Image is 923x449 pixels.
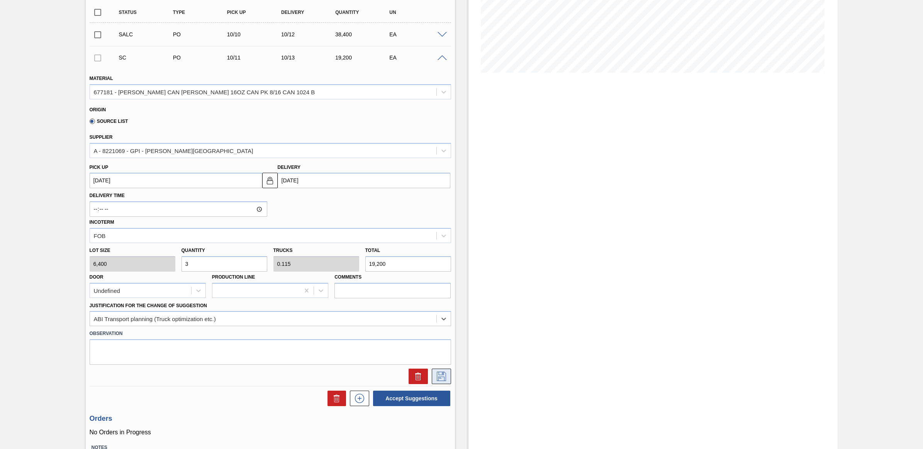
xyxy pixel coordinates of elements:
[94,88,315,95] div: 677181 - [PERSON_NAME] CAN [PERSON_NAME] 16OZ CAN PK 8/16 CAN 1024 B
[278,173,450,188] input: mm/dd/yyyy
[365,248,380,253] label: Total
[90,76,113,81] label: Material
[212,274,255,280] label: Production Line
[279,54,341,61] div: 10/13/2025
[90,429,451,436] p: No Orders in Progress
[324,391,346,406] div: Delete Suggestions
[225,31,287,37] div: 10/10/2025
[171,31,232,37] div: Purchase order
[94,287,120,294] div: Undefined
[334,272,451,283] label: Comments
[90,190,267,201] label: Delivery Time
[90,328,451,339] label: Observation
[90,134,113,140] label: Supplier
[278,165,301,170] label: Delivery
[262,173,278,188] button: locked
[90,415,451,423] h3: Orders
[90,119,128,124] label: Source List
[117,10,178,15] div: Status
[90,165,109,170] label: Pick up
[428,369,451,384] div: Save Suggestion
[90,219,114,225] label: Incoterm
[387,54,449,61] div: EA
[90,173,262,188] input: mm/dd/yyyy
[182,248,205,253] label: Quantity
[225,54,287,61] div: 10/11/2025
[265,176,275,185] img: locked
[171,54,232,61] div: Purchase order
[171,10,232,15] div: Type
[346,391,369,406] div: New suggestion
[279,31,341,37] div: 10/12/2025
[369,390,451,407] div: Accept Suggestions
[94,232,106,239] div: FOB
[90,303,207,308] label: Justification for the Change of Suggestion
[94,316,216,322] div: ABI Transport planning (Truck optimization etc.)
[333,10,395,15] div: Quantity
[90,107,106,112] label: Origin
[387,31,449,37] div: EA
[333,54,395,61] div: 19,200
[279,10,341,15] div: Delivery
[117,31,178,37] div: Suggestion Awaiting Load Composition
[387,10,449,15] div: UN
[90,274,103,280] label: Door
[405,369,428,384] div: Delete Suggestion
[225,10,287,15] div: Pick up
[94,147,253,154] div: A - 8221069 - GPI - [PERSON_NAME][GEOGRAPHIC_DATA]
[90,245,175,256] label: Lot size
[117,54,178,61] div: Suggestion Created
[333,31,395,37] div: 38,400
[373,391,450,406] button: Accept Suggestions
[273,248,293,253] label: Trucks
